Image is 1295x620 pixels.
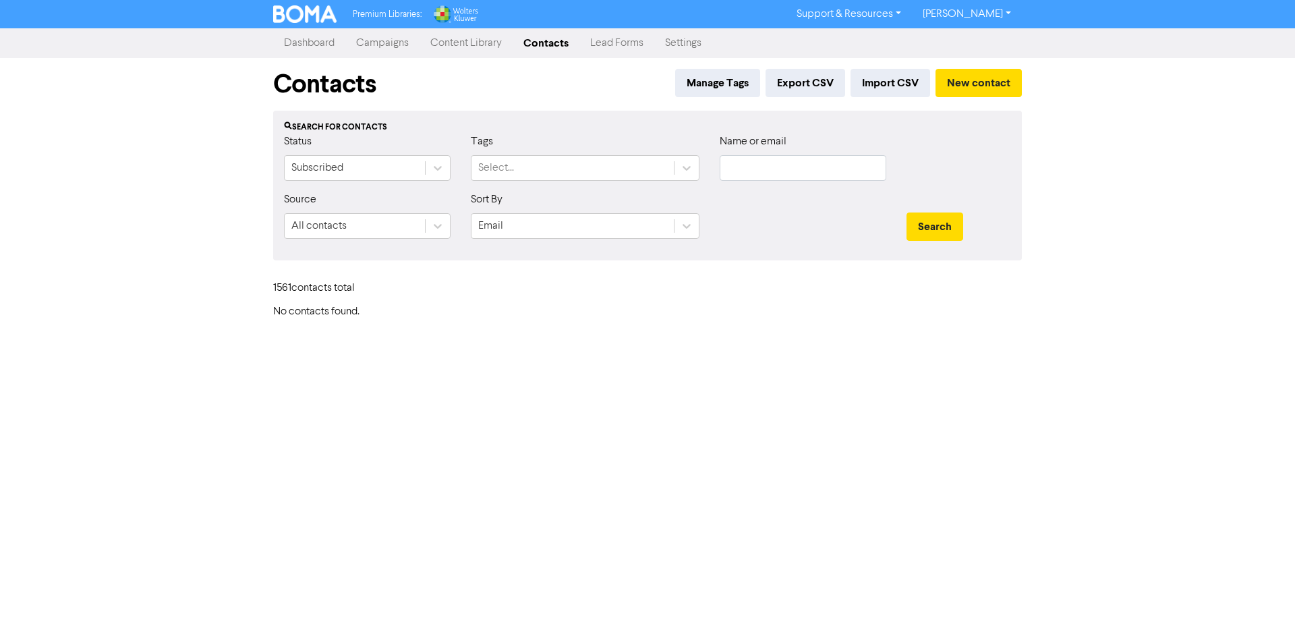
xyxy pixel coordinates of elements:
a: Campaigns [345,30,420,57]
iframe: Chat Widget [1228,555,1295,620]
h6: No contacts found. [273,306,1022,318]
button: New contact [936,69,1022,97]
span: Premium Libraries: [353,10,422,19]
label: Tags [471,134,493,150]
a: Content Library [420,30,513,57]
div: Email [478,218,503,234]
button: Search [906,213,963,241]
h1: Contacts [273,69,376,100]
a: Dashboard [273,30,345,57]
img: Wolters Kluwer [432,5,478,23]
div: Subscribed [291,160,343,176]
label: Source [284,192,316,208]
div: Search for contacts [284,121,1011,134]
a: Settings [654,30,712,57]
a: Lead Forms [579,30,654,57]
a: [PERSON_NAME] [912,3,1022,25]
label: Name or email [720,134,786,150]
button: Manage Tags [675,69,760,97]
div: All contacts [291,218,347,234]
img: BOMA Logo [273,5,337,23]
label: Sort By [471,192,502,208]
h6: 1561 contact s total [273,282,381,295]
a: Support & Resources [786,3,912,25]
label: Status [284,134,312,150]
a: Contacts [513,30,579,57]
button: Export CSV [766,69,845,97]
div: Select... [478,160,514,176]
button: Import CSV [851,69,930,97]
